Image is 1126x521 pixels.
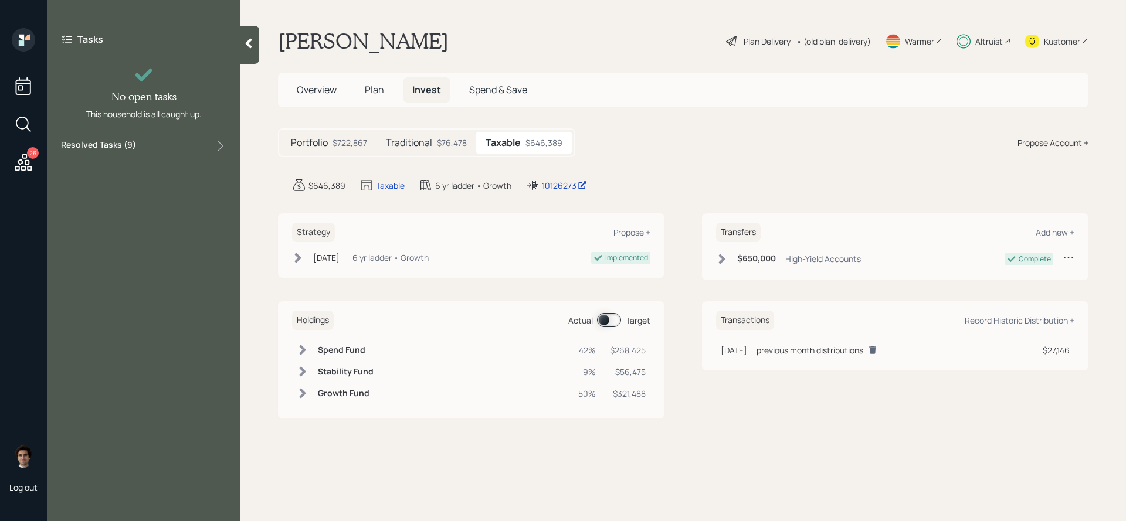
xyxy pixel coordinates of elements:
div: previous month distributions [757,344,863,356]
div: 6 yr ladder • Growth [435,179,511,192]
div: 50% [578,387,596,400]
h6: Holdings [292,311,334,330]
div: Record Historic Distribution + [965,315,1074,326]
div: $646,389 [525,137,562,149]
h4: No open tasks [111,90,177,103]
img: harrison-schaefer-headshot-2.png [12,444,35,468]
div: 9% [578,366,596,378]
div: Target [626,314,650,326]
span: Invest [412,83,441,96]
div: Warmer [905,35,934,47]
h6: Transactions [716,311,774,330]
div: 6 yr ladder • Growth [352,251,429,264]
h5: Portfolio [291,137,328,148]
div: Complete [1019,254,1051,264]
div: This household is all caught up. [86,108,202,120]
div: Implemented [605,253,648,263]
div: • (old plan-delivery) [796,35,871,47]
div: Plan Delivery [744,35,791,47]
h6: Strategy [292,223,335,242]
div: Propose Account + [1018,137,1088,149]
div: Log out [9,482,38,493]
div: $646,389 [308,179,345,192]
div: [DATE] [721,344,747,356]
div: $56,475 [610,366,646,378]
h6: Transfers [716,223,761,242]
div: [DATE] [313,251,340,264]
div: Taxable [376,179,405,192]
label: Resolved Tasks ( 9 ) [61,139,136,153]
div: Altruist [975,35,1003,47]
label: Tasks [77,33,103,46]
div: $268,425 [610,344,646,356]
div: High-Yield Accounts [785,253,861,265]
h6: $650,000 [737,254,776,264]
div: $27,146 [1043,344,1070,356]
h6: Growth Fund [318,389,374,399]
span: Plan [365,83,384,96]
span: Spend & Save [469,83,527,96]
div: $76,478 [437,137,467,149]
h6: Stability Fund [318,367,374,377]
div: 42% [578,344,596,356]
div: 26 [27,147,39,159]
div: Propose + [613,227,650,238]
h5: Taxable [486,137,521,148]
h1: [PERSON_NAME] [278,28,449,54]
div: Add new + [1036,227,1074,238]
h6: Spend Fund [318,345,374,355]
h5: Traditional [386,137,432,148]
div: 10126273 [542,179,587,192]
div: Actual [568,314,593,326]
div: $722,867 [333,137,367,149]
div: $321,488 [610,387,646,400]
span: Overview [297,83,337,96]
div: Kustomer [1044,35,1080,47]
